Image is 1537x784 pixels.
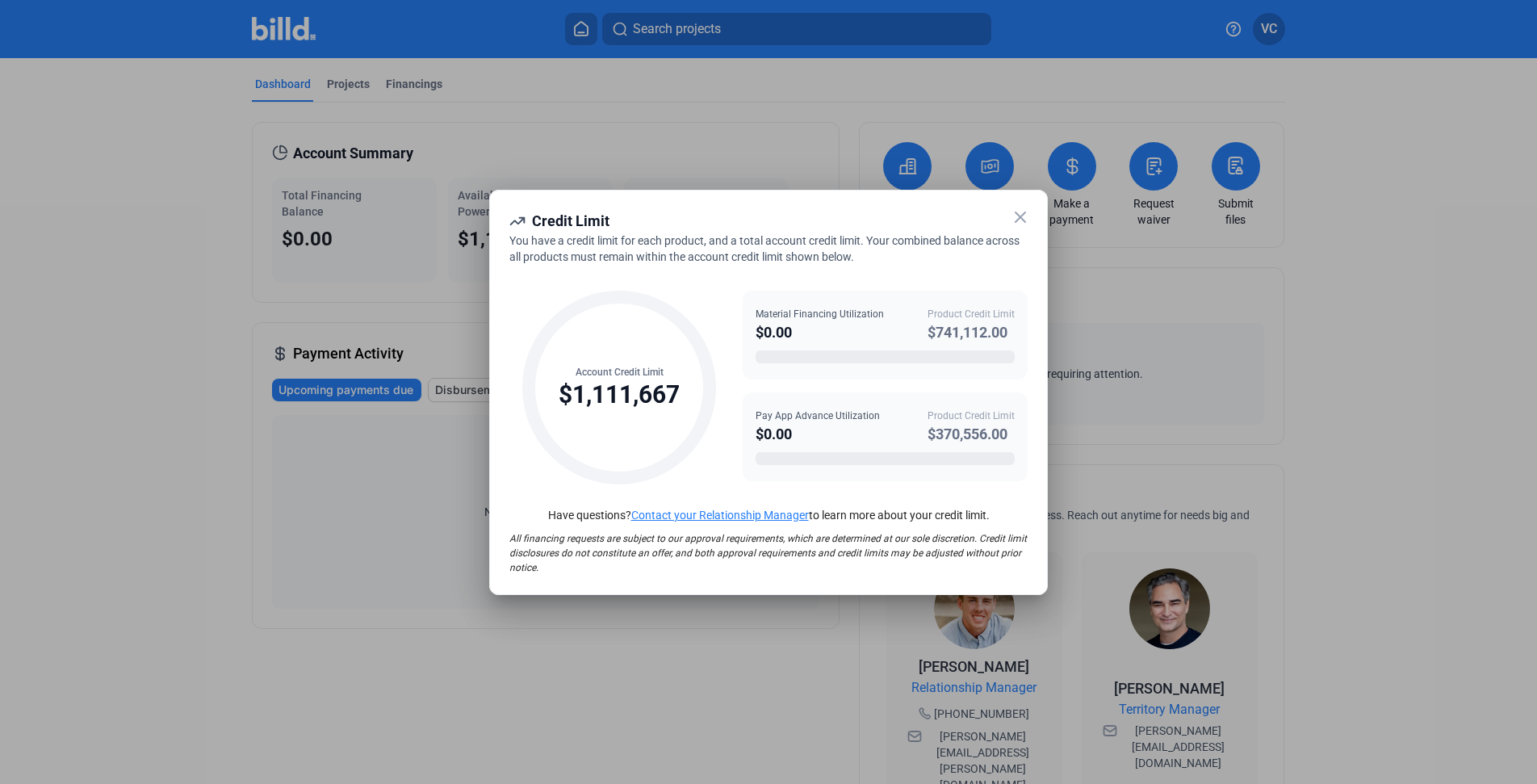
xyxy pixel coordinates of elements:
[559,365,680,379] div: Account Credit Limit
[928,307,1015,321] div: Product Credit Limit
[548,509,990,522] span: Have questions? to learn more about your credit limit.
[928,423,1015,446] div: $370,556.00
[756,423,880,446] div: $0.00
[509,533,1027,573] span: All financing requests are subject to our approval requirements, which are determined at our sole...
[559,379,680,410] div: $1,111,667
[756,409,880,423] div: Pay App Advance Utilization
[631,509,809,522] a: Contact your Relationship Manager
[756,321,884,344] div: $0.00
[928,321,1015,344] div: $741,112.00
[532,212,609,229] span: Credit Limit
[509,234,1020,263] span: You have a credit limit for each product, and a total account credit limit. Your combined balance...
[928,409,1015,423] div: Product Credit Limit
[756,307,884,321] div: Material Financing Utilization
